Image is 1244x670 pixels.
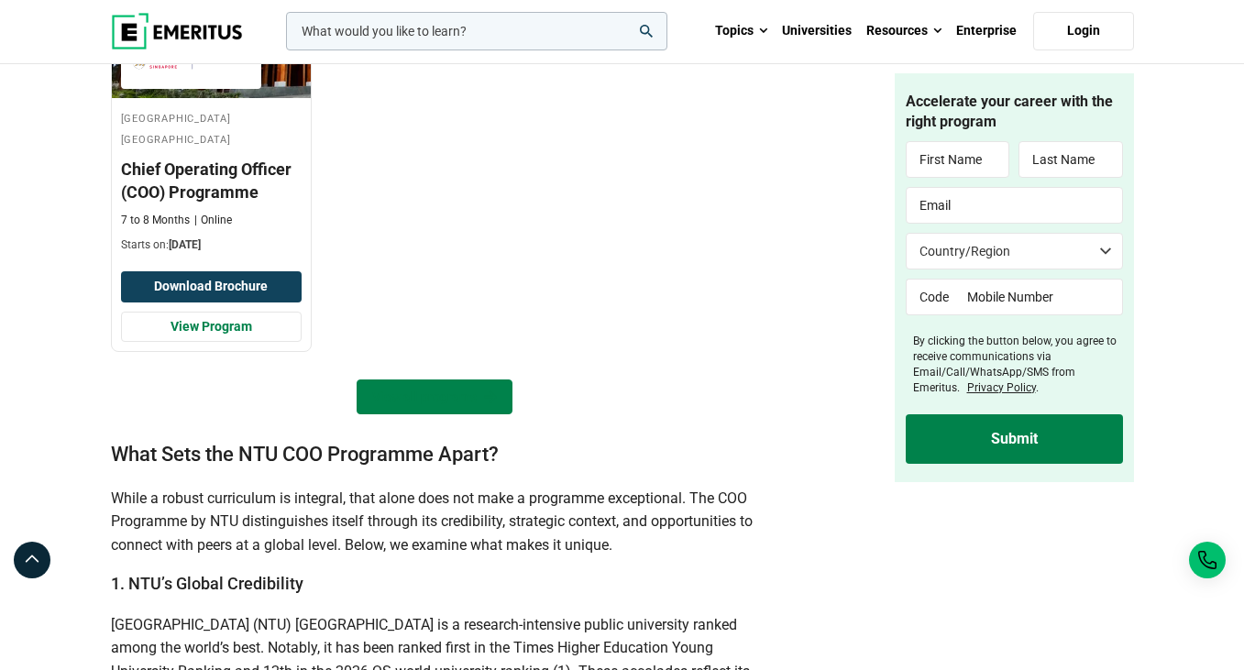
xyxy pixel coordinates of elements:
[121,271,302,302] button: Download Brochure
[906,234,1123,270] select: Country
[121,213,190,228] p: 7 to 8 Months
[954,280,1123,316] input: Mobile Number
[357,379,512,414] a: View all programs
[286,12,667,50] input: woocommerce-product-search-field-0
[111,442,758,468] h2: What Sets the NTU COO Programme Apart?
[906,188,1123,225] input: Email
[121,107,302,148] h4: [GEOGRAPHIC_DATA] [GEOGRAPHIC_DATA]
[906,92,1123,133] h4: Accelerate your career with the right program
[906,280,954,316] input: Code
[111,489,753,554] span: While a robust curriculum is integral, that alone does not make a programme exceptional. The COO ...
[1033,12,1134,50] a: Login
[484,390,497,403] img: View all programs
[111,574,303,593] b: 1. NTU’s Global Credibility
[906,414,1123,464] input: Submit
[121,158,302,203] h3: Chief Operating Officer (COO) Programme
[194,213,232,228] p: Online
[121,312,302,343] a: View Program
[906,142,1010,179] input: First Name
[169,238,201,251] span: [DATE]
[913,335,1123,396] label: By clicking the button below, you agree to receive communications via Email/Call/WhatsApp/SMS fro...
[121,237,302,253] p: Starts on:
[967,381,1036,394] a: Privacy Policy
[1018,142,1123,179] input: Last Name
